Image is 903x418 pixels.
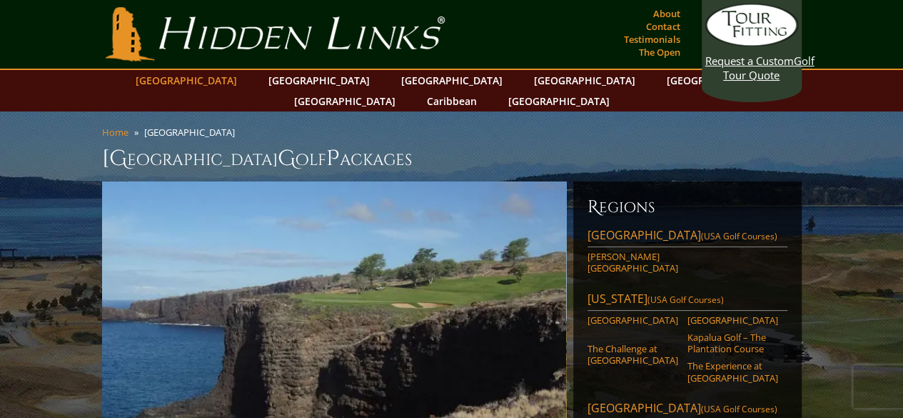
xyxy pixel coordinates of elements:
a: The Challenge at [GEOGRAPHIC_DATA] [587,343,678,367]
a: Home [102,126,128,139]
a: [GEOGRAPHIC_DATA] [128,70,244,91]
a: [GEOGRAPHIC_DATA] [261,70,377,91]
span: P [326,144,340,173]
a: [PERSON_NAME][GEOGRAPHIC_DATA] [587,251,678,274]
h6: Regions [587,196,787,219]
a: [GEOGRAPHIC_DATA] [587,314,678,326]
a: [GEOGRAPHIC_DATA] [394,70,510,91]
span: Request a Custom [705,54,794,68]
h1: [GEOGRAPHIC_DATA] olf ackages [102,144,802,173]
a: Request a CustomGolf Tour Quote [705,4,798,82]
li: [GEOGRAPHIC_DATA] [144,126,241,139]
a: [US_STATE](USA Golf Courses) [587,291,787,311]
a: The Experience at [GEOGRAPHIC_DATA] [687,360,778,384]
a: [GEOGRAPHIC_DATA] [527,70,642,91]
a: Contact [642,16,684,36]
a: Testimonials [620,29,684,49]
a: [GEOGRAPHIC_DATA] [287,91,403,111]
span: G [278,144,296,173]
a: The Open [635,42,684,62]
a: [GEOGRAPHIC_DATA] [687,314,778,326]
a: [GEOGRAPHIC_DATA](USA Golf Courses) [587,227,787,247]
a: [GEOGRAPHIC_DATA] [501,91,617,111]
span: (USA Golf Courses) [701,230,777,242]
a: Caribbean [420,91,484,111]
a: Kapalua Golf – The Plantation Course [687,332,778,355]
a: About [650,4,684,24]
a: [GEOGRAPHIC_DATA] [660,70,775,91]
span: (USA Golf Courses) [647,294,724,306]
span: (USA Golf Courses) [701,403,777,415]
